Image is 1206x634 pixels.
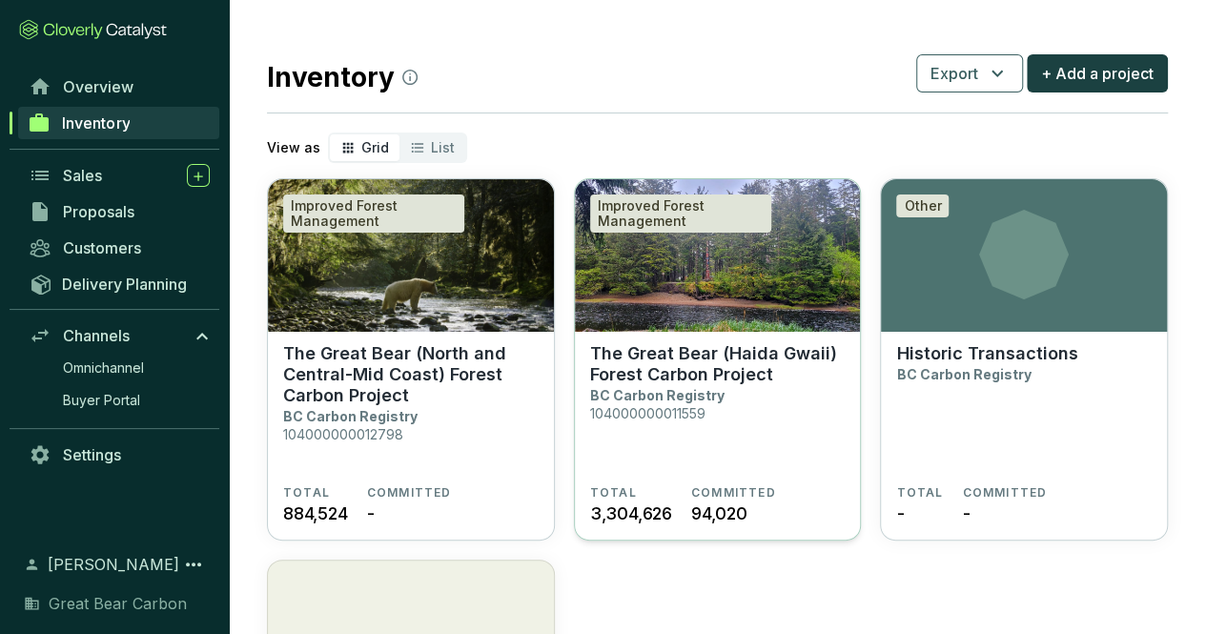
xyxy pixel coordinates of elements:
[267,57,418,97] h2: Inventory
[367,485,452,501] span: COMMITTED
[896,194,949,217] div: Other
[267,178,555,541] a: The Great Bear (North and Central-Mid Coast) Forest Carbon ProjectImproved Forest ManagementThe G...
[53,386,219,415] a: Buyer Portal
[691,501,747,526] span: 94,020
[63,238,141,257] span: Customers
[63,326,130,345] span: Channels
[63,358,144,378] span: Omnichannel
[590,501,672,526] span: 3,304,626
[62,113,130,133] span: Inventory
[19,159,219,192] a: Sales
[1027,54,1168,92] button: + Add a project
[283,194,464,233] div: Improved Forest Management
[590,343,846,385] p: The Great Bear (Haida Gwaii) Forest Carbon Project
[575,179,861,332] img: The Great Bear (Haida Gwaii) Forest Carbon Project
[590,405,705,421] p: 104000000011559
[283,501,348,526] span: 884,524
[63,77,133,96] span: Overview
[19,195,219,228] a: Proposals
[367,501,375,526] span: -
[896,485,943,501] span: TOTAL
[19,319,219,352] a: Channels
[962,501,970,526] span: -
[63,445,121,464] span: Settings
[896,366,1031,382] p: BC Carbon Registry
[19,268,219,299] a: Delivery Planning
[1041,62,1154,85] span: + Add a project
[361,139,389,155] span: Grid
[63,166,102,185] span: Sales
[590,387,725,403] p: BC Carbon Registry
[268,179,554,332] img: The Great Bear (North and Central-Mid Coast) Forest Carbon Project
[53,354,219,382] a: Omnichannel
[283,485,330,501] span: TOTAL
[896,501,904,526] span: -
[63,202,134,221] span: Proposals
[431,139,455,155] span: List
[19,232,219,264] a: Customers
[18,107,219,139] a: Inventory
[962,485,1047,501] span: COMMITTED
[574,178,862,541] a: The Great Bear (Haida Gwaii) Forest Carbon ProjectImproved Forest ManagementThe Great Bear (Haida...
[880,178,1168,541] a: OtherHistoric TransactionsBC Carbon RegistryTOTAL-COMMITTED-
[48,553,179,576] span: [PERSON_NAME]
[62,275,187,294] span: Delivery Planning
[691,485,776,501] span: COMMITTED
[19,71,219,103] a: Overview
[19,439,219,471] a: Settings
[283,343,539,406] p: The Great Bear (North and Central-Mid Coast) Forest Carbon Project
[49,592,187,615] span: Great Bear Carbon
[590,194,771,233] div: Improved Forest Management
[590,485,637,501] span: TOTAL
[328,133,467,163] div: segmented control
[930,62,978,85] span: Export
[896,343,1077,364] p: Historic Transactions
[283,426,403,442] p: 104000000012798
[267,138,320,157] p: View as
[63,391,140,410] span: Buyer Portal
[283,408,418,424] p: BC Carbon Registry
[916,54,1023,92] button: Export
